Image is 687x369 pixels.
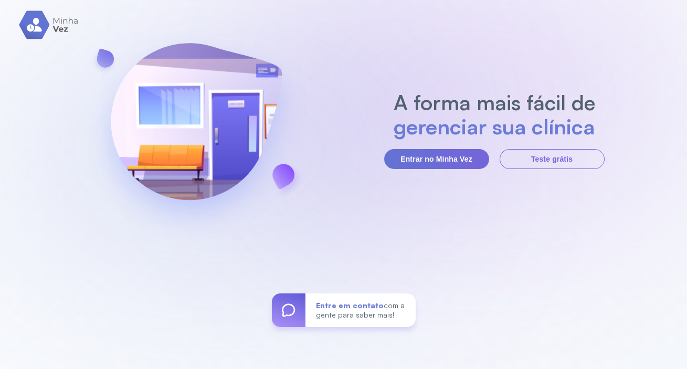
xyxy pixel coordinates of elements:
button: Teste grátis [500,149,605,169]
h2: gerenciar sua clínica [388,114,600,139]
button: Entrar no Minha Vez [384,149,489,169]
a: Entre em contatocom a gente para saber mais! [272,293,416,327]
img: logo.svg [19,10,79,39]
h2: A forma mais fácil de [388,90,600,114]
div: com a gente para saber mais! [305,293,416,327]
span: Entre em contato [316,301,384,310]
img: banner-login.svg [83,15,310,244]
